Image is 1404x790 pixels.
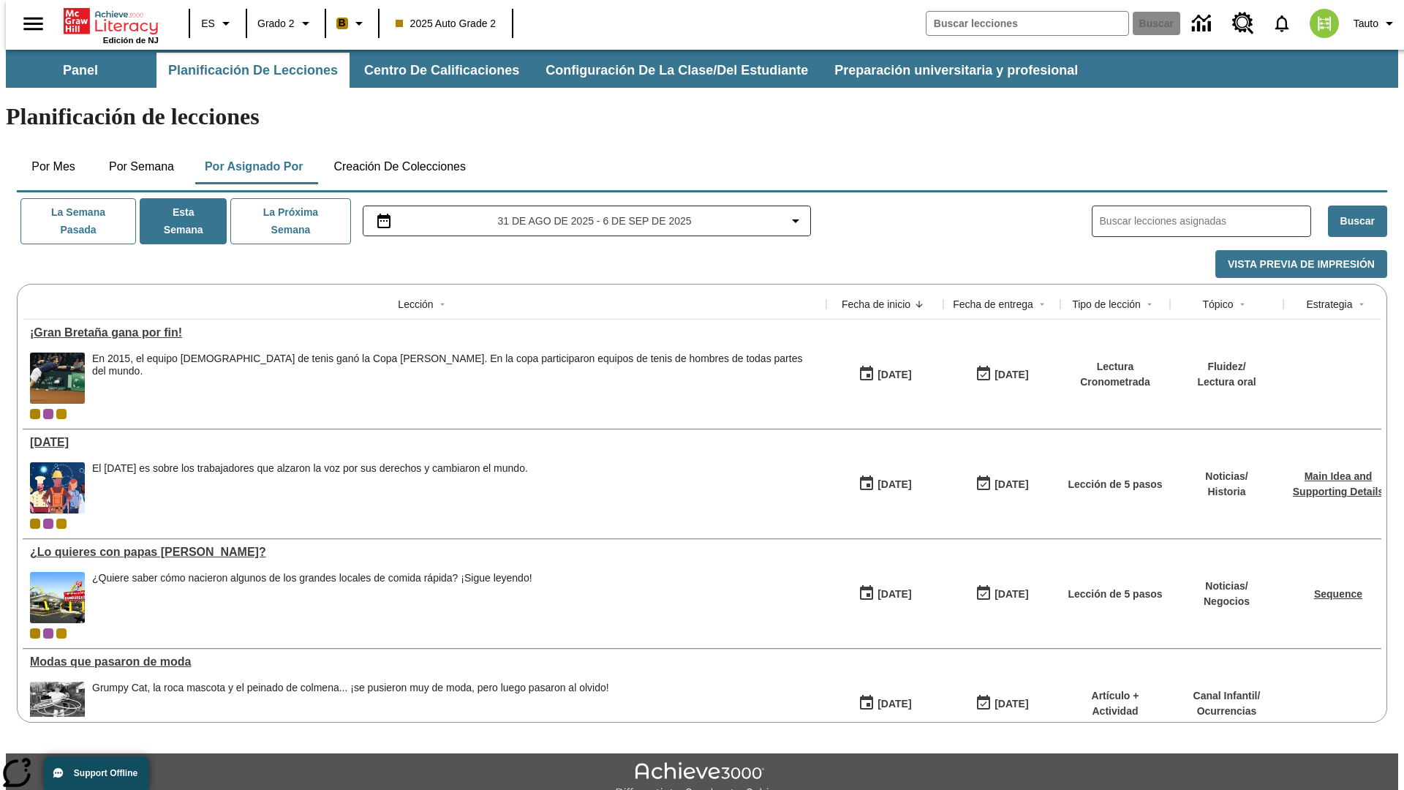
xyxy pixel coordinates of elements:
[1354,16,1378,31] span: Tauto
[842,297,910,312] div: Fecha de inicio
[1293,470,1384,497] a: Main Idea and Supporting Details
[20,198,136,244] button: La semana pasada
[92,462,528,475] div: El [DATE] es sobre los trabajadores que alzaron la voz por sus derechos y cambiaron el mundo.
[74,768,137,778] span: Support Offline
[1205,469,1248,484] p: Noticias /
[1197,375,1256,390] p: Lectura oral
[877,475,911,494] div: [DATE]
[30,546,819,559] div: ¿Lo quieres con papas fritas?
[1215,250,1387,279] button: Vista previa de impresión
[369,212,805,230] button: Seleccione el intervalo de fechas opción del menú
[1306,297,1352,312] div: Estrategia
[1141,296,1158,313] button: Sort
[1068,477,1162,492] p: Lección de 5 pasos
[1068,359,1163,390] p: Lectura Cronometrada
[1068,587,1162,602] p: Lección de 5 pasos
[30,682,85,733] img: foto en blanco y negro de una chica haciendo girar unos hula-hulas en la década de 1950
[44,756,149,790] button: Support Offline
[92,353,819,377] div: En 2015, el equipo [DEMOGRAPHIC_DATA] de tenis ganó la Copa [PERSON_NAME]. En la copa participaro...
[953,297,1033,312] div: Fecha de entrega
[30,572,85,623] img: Uno de los primeros locales de McDonald's, con el icónico letrero rojo y los arcos amarillos.
[30,353,85,404] img: Tenista británico Andy Murray extendiendo todo su cuerpo para alcanzar una pelota durante un part...
[30,462,85,513] img: una pancarta con fondo azul muestra la ilustración de una fila de diferentes hombres y mujeres co...
[877,366,911,384] div: [DATE]
[6,53,1091,88] div: Subbarra de navegación
[1234,296,1251,313] button: Sort
[1328,206,1387,237] button: Buscar
[92,682,609,733] span: Grumpy Cat, la roca mascota y el peinado de colmena... ¡se pusieron muy de moda, pero luego pasar...
[30,326,819,339] a: ¡Gran Bretaña gana por fin!, Lecciones
[64,5,159,45] div: Portada
[398,297,433,312] div: Lección
[926,12,1128,35] input: Buscar campo
[64,7,159,36] a: Portada
[331,10,374,37] button: Boost El color de la clase es anaranjado claro. Cambiar el color de la clase.
[230,198,350,244] button: La próxima semana
[30,546,819,559] a: ¿Lo quieres con papas fritas?, Lecciones
[1197,359,1256,375] p: Fluidez /
[195,10,241,37] button: Lenguaje: ES, Selecciona un idioma
[787,212,804,230] svg: Collapse Date Range Filter
[853,470,916,498] button: 09/01/25: Primer día en que estuvo disponible la lección
[853,690,916,718] button: 07/19/25: Primer día en que estuvo disponible la lección
[156,53,350,88] button: Planificación de lecciones
[7,53,154,88] button: Panel
[92,353,819,404] div: En 2015, el equipo británico de tenis ganó la Copa Davis. En la copa participaron equipos de teni...
[56,628,67,639] div: New 2025 class
[1072,297,1141,312] div: Tipo de lección
[1204,579,1250,594] p: Noticias /
[970,361,1033,388] button: 09/07/25: Último día en que podrá accederse la lección
[30,655,819,669] div: Modas que pasaron de moda
[1301,4,1348,42] button: Escoja un nuevo avatar
[30,409,40,419] div: Clase actual
[352,53,531,88] button: Centro de calificaciones
[97,149,186,184] button: Por semana
[1205,484,1248,500] p: Historia
[43,409,53,419] div: OL 2025 Auto Grade 3
[823,53,1090,88] button: Preparación universitaria y profesional
[30,519,40,529] span: Clase actual
[30,655,819,669] a: Modas que pasaron de moda, Lecciones
[1183,4,1223,44] a: Centro de información
[434,296,451,313] button: Sort
[853,580,916,608] button: 07/26/25: Primer día en que estuvo disponible la lección
[30,628,40,639] div: Clase actual
[994,475,1028,494] div: [DATE]
[140,198,227,244] button: Esta semana
[56,519,67,529] div: New 2025 class
[12,2,55,45] button: Abrir el menú lateral
[1353,296,1370,313] button: Sort
[970,580,1033,608] button: 07/03/26: Último día en que podrá accederse la lección
[1033,296,1051,313] button: Sort
[322,149,478,184] button: Creación de colecciones
[970,470,1033,498] button: 09/07/25: Último día en que podrá accederse la lección
[56,409,67,419] div: New 2025 class
[877,585,911,603] div: [DATE]
[339,14,346,32] span: B
[910,296,928,313] button: Sort
[92,462,528,513] div: El Día del Trabajo es sobre los trabajadores que alzaron la voz por sus derechos y cambiaron el m...
[534,53,820,88] button: Configuración de la clase/del estudiante
[1068,688,1163,719] p: Artículo + Actividad
[6,103,1398,130] h1: Planificación de lecciones
[17,149,90,184] button: Por mes
[1193,704,1261,719] p: Ocurrencias
[92,572,532,623] div: ¿Quiere saber cómo nacieron algunos de los grandes locales de comida rápida? ¡Sigue leyendo!
[1100,211,1310,232] input: Buscar lecciones asignadas
[994,366,1028,384] div: [DATE]
[43,628,53,639] div: OL 2025 Auto Grade 3
[1223,4,1263,43] a: Centro de recursos, Se abrirá en una pestaña nueva.
[1310,9,1339,38] img: avatar image
[43,519,53,529] span: OL 2025 Auto Grade 3
[6,50,1398,88] div: Subbarra de navegación
[103,36,159,45] span: Edición de NJ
